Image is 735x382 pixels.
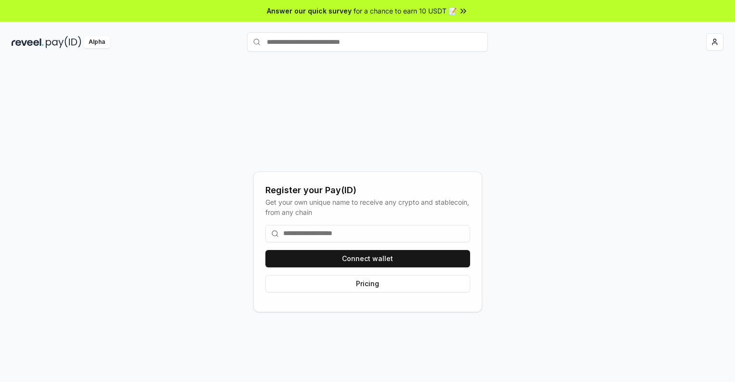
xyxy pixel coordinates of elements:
div: Alpha [83,36,110,48]
div: Register your Pay(ID) [265,184,470,197]
span: for a chance to earn 10 USDT 📝 [354,6,457,16]
button: Connect wallet [265,250,470,267]
img: pay_id [46,36,81,48]
button: Pricing [265,275,470,292]
div: Get your own unique name to receive any crypto and stablecoin, from any chain [265,197,470,217]
img: reveel_dark [12,36,44,48]
span: Answer our quick survey [267,6,352,16]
